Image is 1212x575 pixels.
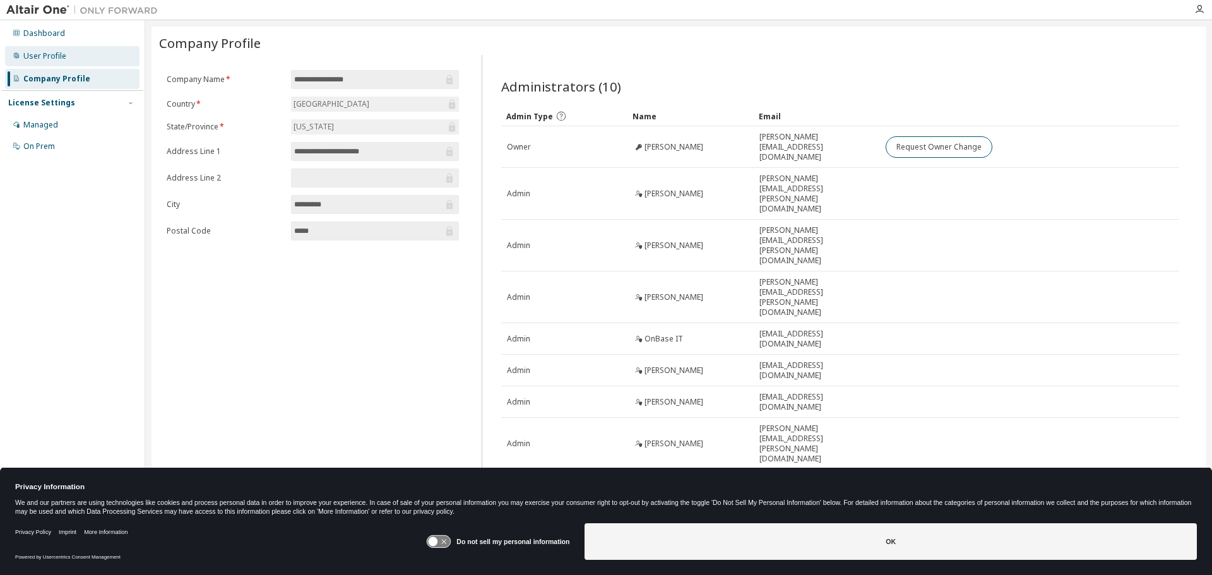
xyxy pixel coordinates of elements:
[759,106,875,126] div: Email
[507,365,530,376] span: Admin
[292,120,336,134] div: [US_STATE]
[23,28,65,39] div: Dashboard
[759,132,874,162] span: [PERSON_NAME][EMAIL_ADDRESS][DOMAIN_NAME]
[167,226,283,236] label: Postal Code
[23,141,55,151] div: On Prem
[645,142,703,152] span: [PERSON_NAME]
[645,240,703,251] span: [PERSON_NAME]
[23,120,58,130] div: Managed
[167,146,283,157] label: Address Line 1
[507,439,530,449] span: Admin
[501,78,621,95] span: Administrators (10)
[167,173,283,183] label: Address Line 2
[159,34,261,52] span: Company Profile
[506,111,553,122] span: Admin Type
[759,277,874,317] span: [PERSON_NAME][EMAIL_ADDRESS][PERSON_NAME][DOMAIN_NAME]
[507,240,530,251] span: Admin
[507,292,530,302] span: Admin
[645,334,683,344] span: OnBase IT
[759,225,874,266] span: [PERSON_NAME][EMAIL_ADDRESS][PERSON_NAME][DOMAIN_NAME]
[886,136,992,158] button: Request Owner Change
[645,439,703,449] span: [PERSON_NAME]
[507,142,531,152] span: Owner
[6,4,164,16] img: Altair One
[633,106,749,126] div: Name
[167,122,283,132] label: State/Province
[645,397,703,407] span: [PERSON_NAME]
[167,199,283,210] label: City
[759,424,874,464] span: [PERSON_NAME][EMAIL_ADDRESS][PERSON_NAME][DOMAIN_NAME]
[23,51,66,61] div: User Profile
[645,189,703,199] span: [PERSON_NAME]
[167,74,283,85] label: Company Name
[645,292,703,302] span: [PERSON_NAME]
[292,97,371,111] div: [GEOGRAPHIC_DATA]
[8,98,75,108] div: License Settings
[291,119,459,134] div: [US_STATE]
[645,365,703,376] span: [PERSON_NAME]
[759,174,874,214] span: [PERSON_NAME][EMAIL_ADDRESS][PERSON_NAME][DOMAIN_NAME]
[507,334,530,344] span: Admin
[759,392,874,412] span: [EMAIL_ADDRESS][DOMAIN_NAME]
[291,97,459,112] div: [GEOGRAPHIC_DATA]
[507,397,530,407] span: Admin
[167,99,283,109] label: Country
[759,329,874,349] span: [EMAIL_ADDRESS][DOMAIN_NAME]
[23,74,90,84] div: Company Profile
[507,189,530,199] span: Admin
[759,360,874,381] span: [EMAIL_ADDRESS][DOMAIN_NAME]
